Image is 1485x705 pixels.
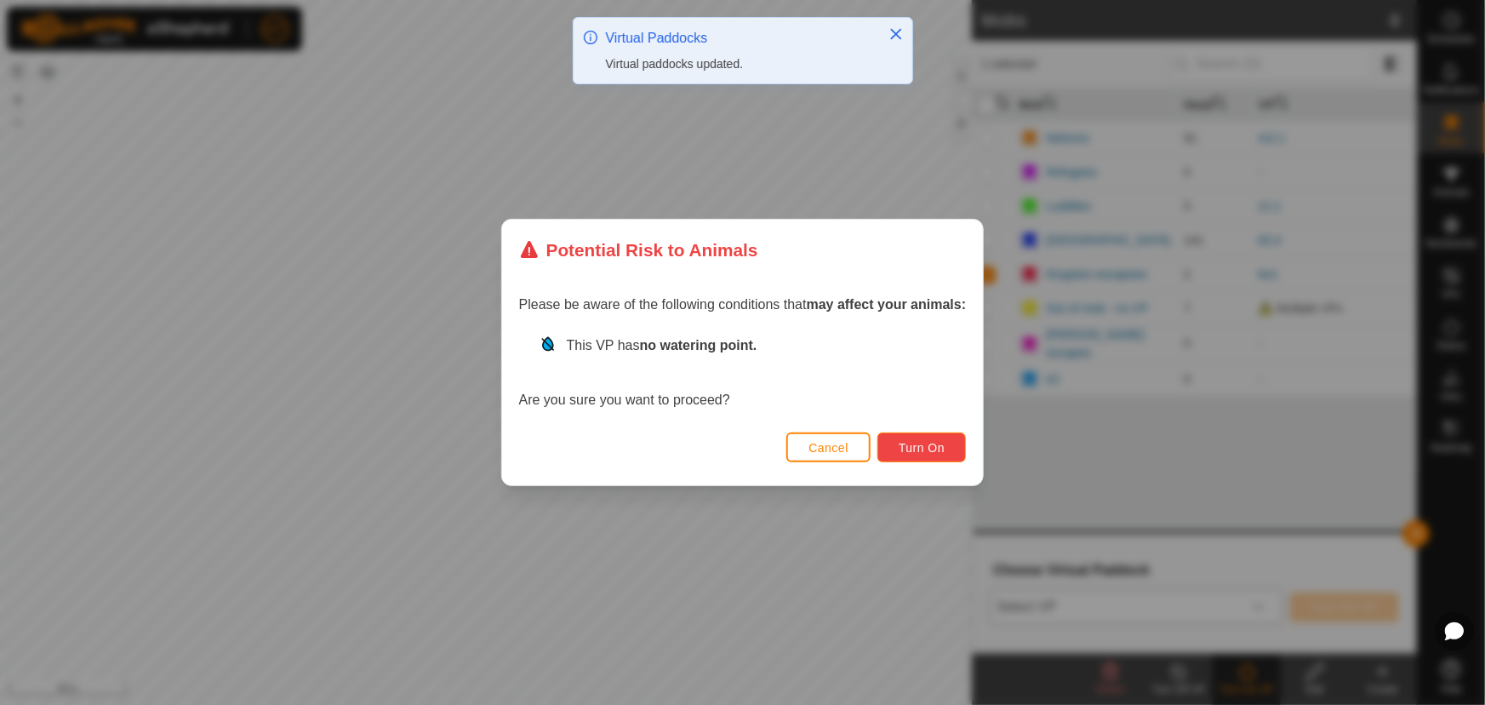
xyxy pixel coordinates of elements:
div: Virtual Paddocks [606,28,871,49]
span: This VP has [567,338,757,352]
span: Cancel [808,441,848,455]
div: Virtual paddocks updated. [606,55,871,73]
button: Turn On [877,433,966,462]
div: Potential Risk to Animals [519,237,758,263]
span: Please be aware of the following conditions that [519,297,967,312]
button: Cancel [786,433,871,462]
span: Turn On [899,441,945,455]
div: Are you sure you want to proceed? [519,335,967,410]
button: Close [884,22,908,46]
strong: no watering point. [640,338,757,352]
strong: may affect your animals: [807,297,967,312]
